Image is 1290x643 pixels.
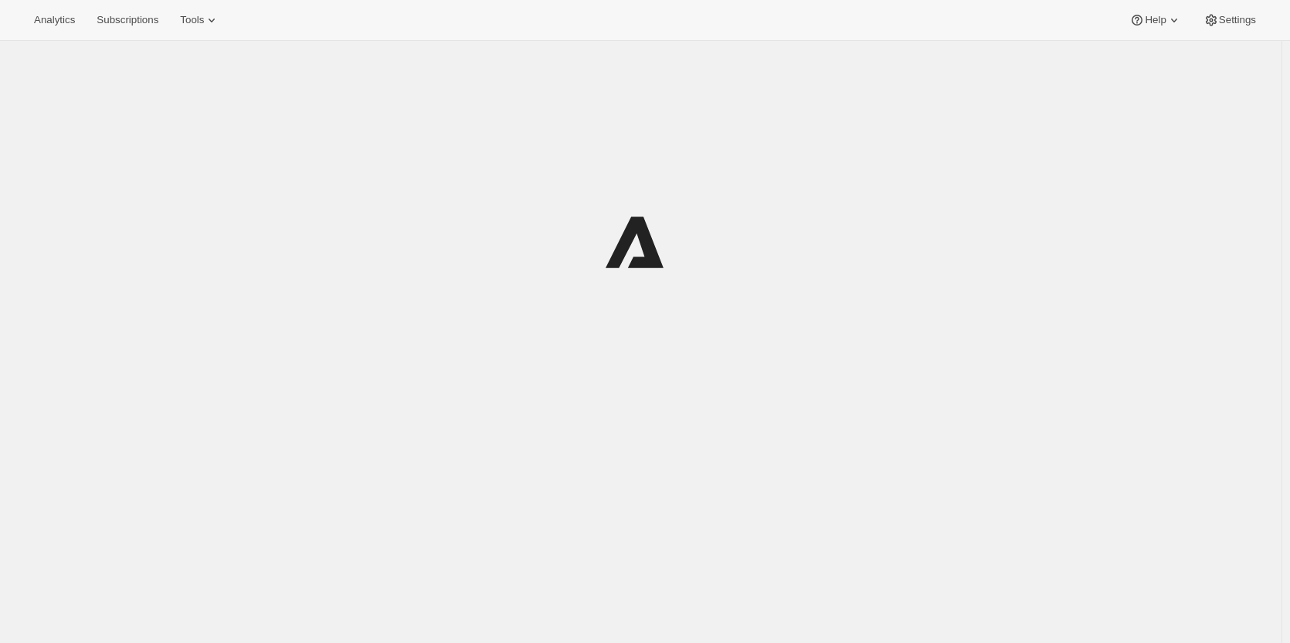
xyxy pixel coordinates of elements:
button: Subscriptions [87,9,168,31]
span: Help [1145,14,1166,26]
span: Subscriptions [97,14,158,26]
span: Settings [1219,14,1256,26]
button: Tools [171,9,229,31]
button: Help [1120,9,1190,31]
span: Analytics [34,14,75,26]
button: Analytics [25,9,84,31]
button: Settings [1194,9,1265,31]
span: Tools [180,14,204,26]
